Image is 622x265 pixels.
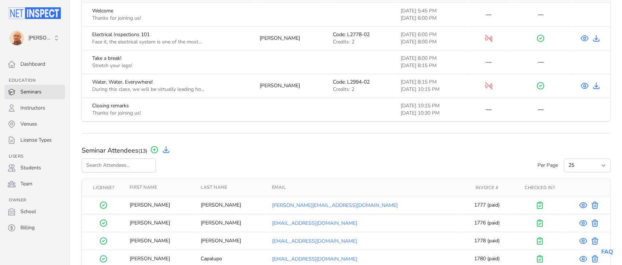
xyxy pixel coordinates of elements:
[601,248,613,256] a: FAQ
[9,31,24,45] img: Tom Sherman
[92,15,141,22] div: Thanks for joining us!
[4,117,65,131] a: Venues
[4,85,65,99] a: Seminars
[401,15,463,22] div: [DATE] 6:00 PM
[538,156,558,169] label: Per Page
[272,184,292,190] button: Email
[4,220,65,235] a: Billing
[201,184,227,190] span: Last Name
[515,10,567,19] div: —
[28,34,53,42] span: [PERSON_NAME]
[466,219,507,227] div: 1776 (paid)
[129,184,157,190] span: First Name
[333,86,392,93] div: Credits: 2
[82,158,156,172] input: Search Attendees...
[401,110,463,117] div: [DATE] 10:30 PM
[401,102,463,110] div: [DATE] 10:15 PM
[476,185,498,191] span: Invoice #
[93,185,114,191] span: License?
[201,255,263,262] div: Capalupo
[201,237,263,245] div: [PERSON_NAME]
[4,177,65,191] a: Team
[92,78,204,86] div: Water, Water, Everywhere!
[4,197,65,203] h3: Owner
[466,237,507,245] div: 1778 (paid)
[129,184,163,190] button: First Name
[525,185,555,191] span: Checked In?
[272,202,397,209] a: [PERSON_NAME][EMAIL_ADDRESS][DOMAIN_NAME]
[201,184,233,190] button: Last Name
[272,256,357,262] a: [EMAIL_ADDRESS][DOMAIN_NAME]
[333,38,392,46] div: Credits: 2
[401,55,463,62] div: [DATE] 8:00 PM
[129,255,192,262] div: [PERSON_NAME]
[92,62,132,69] div: Stretch your legs!
[201,201,263,209] div: [PERSON_NAME]
[129,219,192,227] div: [PERSON_NAME]
[129,201,192,209] div: [PERSON_NAME]
[272,184,286,190] span: Email
[401,31,463,38] div: [DATE] 6:00 PM
[92,7,141,15] div: Welcome
[201,219,263,227] div: [PERSON_NAME]
[333,78,392,86] div: Code: L2994-02
[92,31,202,38] div: Electrical Inspections 101
[255,74,328,98] td: [PERSON_NAME]
[471,10,506,19] div: —
[4,77,65,83] h3: Education
[272,220,357,227] a: [EMAIL_ADDRESS][DOMAIN_NAME]
[401,7,463,15] div: [DATE] 5:45 PM
[401,62,463,69] div: [DATE] 8:15 PM
[4,57,65,72] a: Dashboard
[401,86,463,93] div: [DATE] 10:15 PM
[333,31,392,38] div: Code: L2778-02
[129,237,192,245] div: [PERSON_NAME]
[92,102,141,110] div: Closing remarks
[466,255,507,262] div: 1780 (paid)
[4,153,65,159] h3: Users
[4,28,65,48] button: Tom Sherman [PERSON_NAME]
[471,105,506,114] div: —
[4,204,65,219] a: School
[82,145,147,155] span: Seminar Attendees
[92,55,132,62] div: Take a break!
[92,110,141,117] div: Thanks for joining us!
[466,201,507,209] div: 1777 (paid)
[4,133,65,147] a: License Types
[471,58,506,66] div: —
[4,101,65,115] a: Instructors
[138,147,147,154] span: (13)
[515,105,567,114] div: —
[401,78,463,86] div: [DATE] 8:15 PM
[4,161,65,175] a: Students
[92,38,202,46] div: Face it, the electrical system is one of the most...
[515,58,567,66] div: —
[401,38,463,46] div: [DATE] 8:00 PM
[255,27,328,50] td: [PERSON_NAME]
[9,7,61,19] img: Netinspect
[92,86,204,93] div: During this class, we will be virtually leading ho...
[272,238,357,245] a: [EMAIL_ADDRESS][DOMAIN_NAME]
